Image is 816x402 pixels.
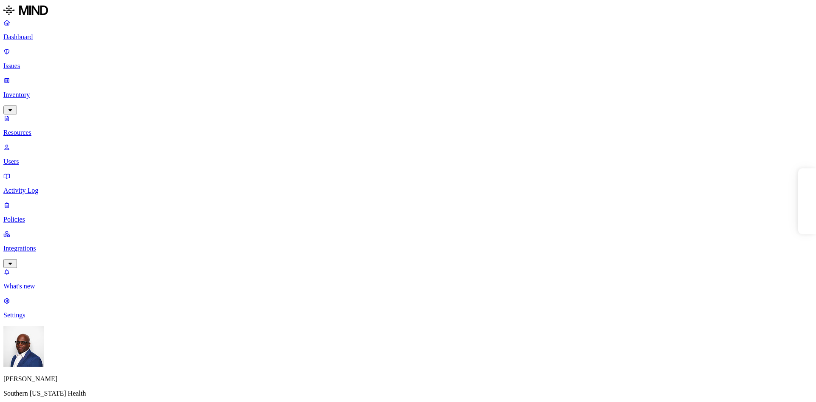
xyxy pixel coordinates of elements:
[3,3,813,19] a: MIND
[3,201,813,223] a: Policies
[3,62,813,70] p: Issues
[3,3,48,17] img: MIND
[3,282,813,290] p: What's new
[3,77,813,113] a: Inventory
[3,297,813,319] a: Settings
[3,216,813,223] p: Policies
[3,230,813,267] a: Integrations
[3,311,813,319] p: Settings
[3,390,813,397] p: Southern [US_STATE] Health
[3,158,813,165] p: Users
[3,245,813,252] p: Integrations
[3,33,813,41] p: Dashboard
[3,48,813,70] a: Issues
[3,91,813,99] p: Inventory
[3,19,813,41] a: Dashboard
[3,129,813,137] p: Resources
[3,326,44,367] img: Gregory Thomas
[3,114,813,137] a: Resources
[3,172,813,194] a: Activity Log
[3,268,813,290] a: What's new
[3,187,813,194] p: Activity Log
[798,168,816,234] iframe: Marker.io feedback button
[3,143,813,165] a: Users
